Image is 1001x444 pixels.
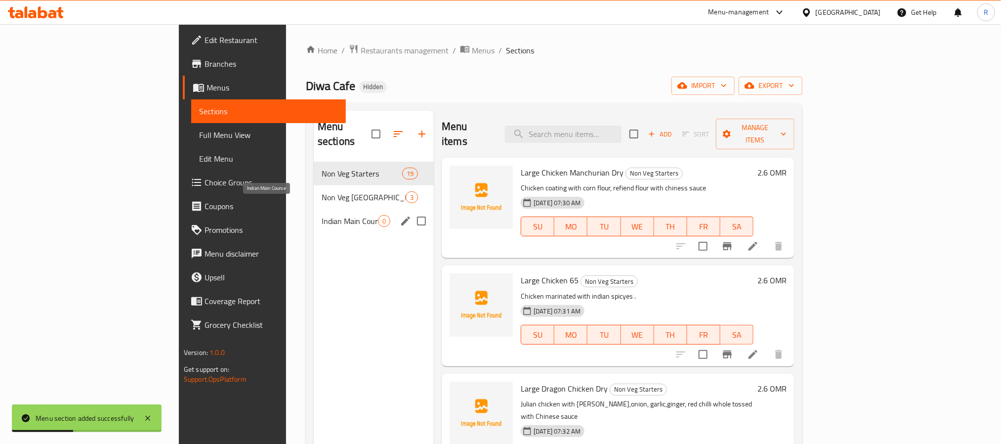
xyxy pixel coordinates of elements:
[691,220,716,234] span: FR
[720,325,753,345] button: SA
[191,123,346,147] a: Full Menu View
[322,191,406,203] span: Non Veg [GEOGRAPHIC_DATA]
[205,224,338,236] span: Promotions
[505,126,622,143] input: search
[184,346,208,359] span: Version:
[36,413,134,424] div: Menu section added successfully
[205,295,338,307] span: Coverage Report
[205,319,338,331] span: Grocery Checklist
[658,220,683,234] span: TH
[349,44,449,57] a: Restaurants management
[747,349,759,360] a: Edit menu item
[183,313,346,337] a: Grocery Checklist
[644,127,676,142] button: Add
[687,325,720,345] button: FR
[406,193,417,202] span: 3
[720,217,753,236] button: SA
[205,200,338,212] span: Coupons
[693,236,713,257] span: Select to update
[525,328,550,342] span: SU
[716,119,794,149] button: Manage items
[747,240,759,252] a: Edit menu item
[521,290,753,303] p: Chicken marinated with indian spicyes .
[184,373,247,386] a: Support.OpsPlatform
[679,80,727,92] span: import
[715,234,739,258] button: Branch-specific-item
[306,75,355,97] span: Diwa Cafe
[450,273,513,337] img: Large Chicken 65
[205,177,338,188] span: Choice Groups
[671,77,735,95] button: import
[314,162,434,185] div: Non Veg Starters19
[757,273,787,287] h6: 2.6 OMR
[205,34,338,46] span: Edit Restaurant
[366,124,386,144] span: Select all sections
[521,381,608,396] span: Large Dragon Chicken Dry
[378,215,390,227] div: items
[625,220,650,234] span: WE
[757,382,787,396] h6: 2.6 OMR
[314,185,434,209] div: Non Veg [GEOGRAPHIC_DATA]3
[403,169,417,178] span: 19
[530,307,584,316] span: [DATE] 07:31 AM
[530,427,584,436] span: [DATE] 07:32 AM
[183,242,346,266] a: Menu disclaimer
[521,273,579,288] span: Large Chicken 65
[506,44,534,56] span: Sections
[322,215,378,227] span: Indian Main Course
[207,82,338,93] span: Menus
[621,325,654,345] button: WE
[610,384,667,395] span: Non Veg Starters
[691,328,716,342] span: FR
[183,194,346,218] a: Coupons
[209,346,225,359] span: 1.0.0
[747,80,794,92] span: export
[521,325,554,345] button: SU
[472,44,495,56] span: Menus
[739,77,802,95] button: export
[624,124,644,144] span: Select section
[378,217,390,226] span: 0
[724,220,750,234] span: SA
[386,122,410,146] span: Sort sections
[715,343,739,366] button: Branch-specific-item
[453,44,456,56] li: /
[621,217,654,236] button: WE
[626,168,683,179] div: Non Veg Starters
[757,166,787,179] h6: 2.6 OMR
[984,7,988,18] span: R
[406,191,418,203] div: items
[581,276,637,287] span: Non Veg Starters
[199,105,338,117] span: Sections
[306,44,802,57] nav: breadcrumb
[626,168,682,179] span: Non Veg Starters
[816,7,881,18] div: [GEOGRAPHIC_DATA]
[521,217,554,236] button: SU
[205,271,338,283] span: Upsell
[767,234,791,258] button: delete
[361,44,449,56] span: Restaurants management
[183,171,346,194] a: Choice Groups
[359,81,387,93] div: Hidden
[450,166,513,229] img: Large Chicken Manchurian Dry
[558,220,584,234] span: MO
[322,168,402,179] span: Non Veg Starters
[410,122,434,146] button: Add section
[499,44,502,56] li: /
[587,325,621,345] button: TU
[658,328,683,342] span: TH
[183,289,346,313] a: Coverage Report
[767,343,791,366] button: delete
[183,266,346,289] a: Upsell
[581,275,638,287] div: Non Veg Starters
[191,147,346,171] a: Edit Menu
[591,328,617,342] span: TU
[676,127,716,142] span: Select section first
[183,28,346,52] a: Edit Restaurant
[521,182,753,194] p: Chicken coating with corn flour, refiend flour with chiness sauce
[184,363,229,376] span: Get support on:
[199,153,338,165] span: Edit Menu
[558,328,584,342] span: MO
[521,165,624,180] span: Large Chicken Manchurian Dry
